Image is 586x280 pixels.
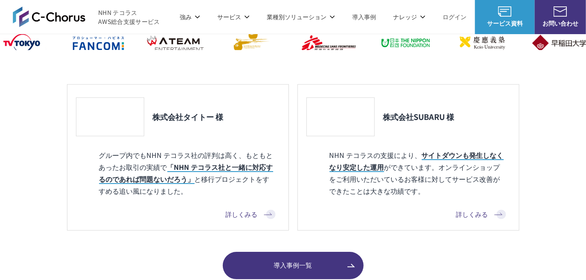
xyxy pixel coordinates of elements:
[223,252,364,279] a: 導入事例一覧
[81,102,140,131] img: 株式会社タイトー
[99,162,273,184] em: 「NHN テコラス社と一緒に対応するのであれば問題ないだろう」
[217,12,250,21] p: サービス
[535,19,586,28] span: お問い合わせ
[475,19,535,28] span: サービス資料
[311,102,370,131] img: 株式会社SUBARU
[554,6,567,17] img: お問い合わせ
[13,6,85,27] img: AWS総合支援サービス C-Chorus
[393,12,426,21] p: ナレッジ
[456,210,506,220] a: 詳しくみる
[223,260,364,270] span: 導入事例一覧
[61,26,130,60] img: ファンコミュニケーションズ
[352,12,376,21] a: 導入事例
[443,12,466,21] a: ログイン
[98,8,160,26] span: NHN テコラス AWS総合支援サービス
[292,26,360,60] img: 国境なき医師団
[498,6,512,17] img: AWS総合支援サービス C-Chorus サービス資料
[383,111,455,122] h3: 株式会社SUBARU 様
[226,210,276,220] a: 詳しくみる
[369,26,437,60] img: 日本財団
[446,26,514,60] img: 慶應義塾
[329,150,504,172] em: サイトダウンも発生しなくなり安定した運用
[180,12,200,21] p: 強み
[76,149,276,197] p: グループ内でもNHN テコラス社の評判は高く、もともとあったお取引の実績で と移行プロジェクトをすすめる追い風になりました。
[13,6,160,27] a: AWS総合支援サービス C-Chorus NHN テコラスAWS総合支援サービス
[306,149,506,197] p: NHN テコラスの支援により、 ができています。オンラインショップをご利用いただいているお客様に対してサービス改善ができたことは大きな功績です。
[267,12,335,21] p: 業種別ソリューション
[153,111,224,122] h3: 株式会社タイトー 様
[215,26,283,60] img: クリーク・アンド・リバー
[138,26,207,60] img: エイチーム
